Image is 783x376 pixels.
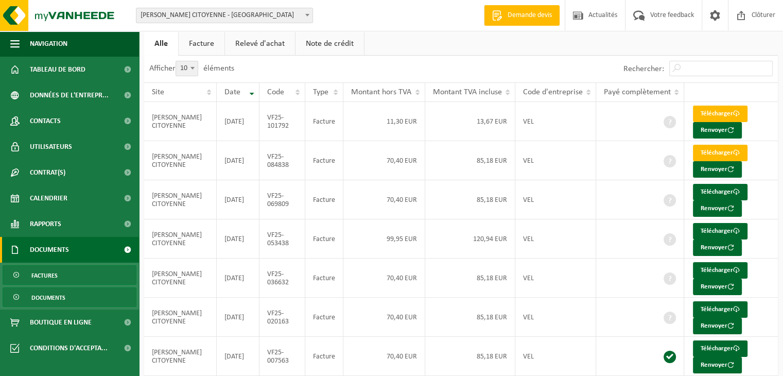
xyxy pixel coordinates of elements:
td: [PERSON_NAME] CITOYENNE [144,102,217,141]
td: Facture [305,337,343,376]
button: Renvoyer [693,240,742,256]
button: Renvoyer [693,161,742,178]
td: [PERSON_NAME] CITOYENNE [144,259,217,298]
span: Contrat(s) [30,160,65,185]
td: 70,40 EUR [343,259,425,298]
td: VEL [515,180,596,219]
a: Télécharger [693,106,747,122]
td: VEL [515,102,596,141]
td: 70,40 EUR [343,141,425,180]
td: 85,18 EUR [425,141,515,180]
td: [DATE] [217,259,259,298]
span: Montant hors TVA [351,88,411,96]
td: VEL [515,219,596,259]
td: Facture [305,102,343,141]
td: 11,30 EUR [343,102,425,141]
td: 70,40 EUR [343,337,425,376]
button: Renvoyer [693,122,742,139]
span: Date [224,88,240,96]
a: Documents [3,287,136,307]
td: 85,18 EUR [425,337,515,376]
span: Code d'entreprise [523,88,583,96]
span: Navigation [30,31,67,57]
a: Télécharger [693,301,747,318]
span: Payé complètement [604,88,671,96]
td: VF25-020163 [259,298,305,337]
td: VEL [515,259,596,298]
span: Site [152,88,164,96]
td: VF25-084838 [259,141,305,180]
a: Facture [179,32,224,56]
a: Télécharger [693,340,747,357]
span: Documents [30,237,69,263]
a: Télécharger [693,184,747,200]
span: Calendrier [30,185,67,211]
label: Afficher éléments [149,64,234,73]
span: Utilisateurs [30,134,72,160]
td: 13,67 EUR [425,102,515,141]
span: Tableau de bord [30,57,85,82]
td: Facture [305,180,343,219]
span: Contacts [30,108,61,134]
td: Facture [305,298,343,337]
span: Données de l'entrepr... [30,82,109,108]
td: VEL [515,337,596,376]
td: 99,95 EUR [343,219,425,259]
button: Renvoyer [693,279,742,295]
td: VF25-101792 [259,102,305,141]
a: Demande devis [484,5,560,26]
span: Type [313,88,328,96]
td: 70,40 EUR [343,298,425,337]
span: Demande devis [505,10,554,21]
td: [DATE] [217,337,259,376]
td: [DATE] [217,102,259,141]
td: 85,18 EUR [425,259,515,298]
td: VF25-069809 [259,180,305,219]
span: Code [267,88,284,96]
td: VF25-036632 [259,259,305,298]
td: [PERSON_NAME] CITOYENNE [144,337,217,376]
label: Rechercher: [623,65,664,73]
span: Boutique en ligne [30,310,92,335]
td: VF25-007563 [259,337,305,376]
td: Facture [305,141,343,180]
span: Rapports [30,211,61,237]
span: Documents [31,288,65,307]
td: [PERSON_NAME] CITOYENNE [144,141,217,180]
td: [PERSON_NAME] CITOYENNE [144,219,217,259]
button: Renvoyer [693,357,742,373]
td: VEL [515,298,596,337]
td: Facture [305,219,343,259]
span: 10 [176,61,198,76]
td: Facture [305,259,343,298]
a: Relevé d'achat [225,32,295,56]
td: VEL [515,141,596,180]
button: Renvoyer [693,200,742,217]
td: [DATE] [217,180,259,219]
a: Alle [144,32,178,56]
td: [DATE] [217,219,259,259]
td: 120,94 EUR [425,219,515,259]
td: 70,40 EUR [343,180,425,219]
a: Factures [3,265,136,285]
td: [PERSON_NAME] CITOYENNE [144,180,217,219]
td: [DATE] [217,298,259,337]
td: 85,18 EUR [425,180,515,219]
button: Renvoyer [693,318,742,334]
td: [DATE] [217,141,259,180]
a: Télécharger [693,262,747,279]
td: VF25-053438 [259,219,305,259]
td: 85,18 EUR [425,298,515,337]
a: Note de crédit [295,32,364,56]
span: Montant TVA incluse [433,88,502,96]
a: Télécharger [693,145,747,161]
a: Télécharger [693,223,747,240]
span: DENISE - RUCHE CITOYENNE - MONT-SAINT-GUIBERT [136,8,312,23]
span: Factures [31,266,58,285]
span: Conditions d'accepta... [30,335,108,361]
td: [PERSON_NAME] CITOYENNE [144,298,217,337]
